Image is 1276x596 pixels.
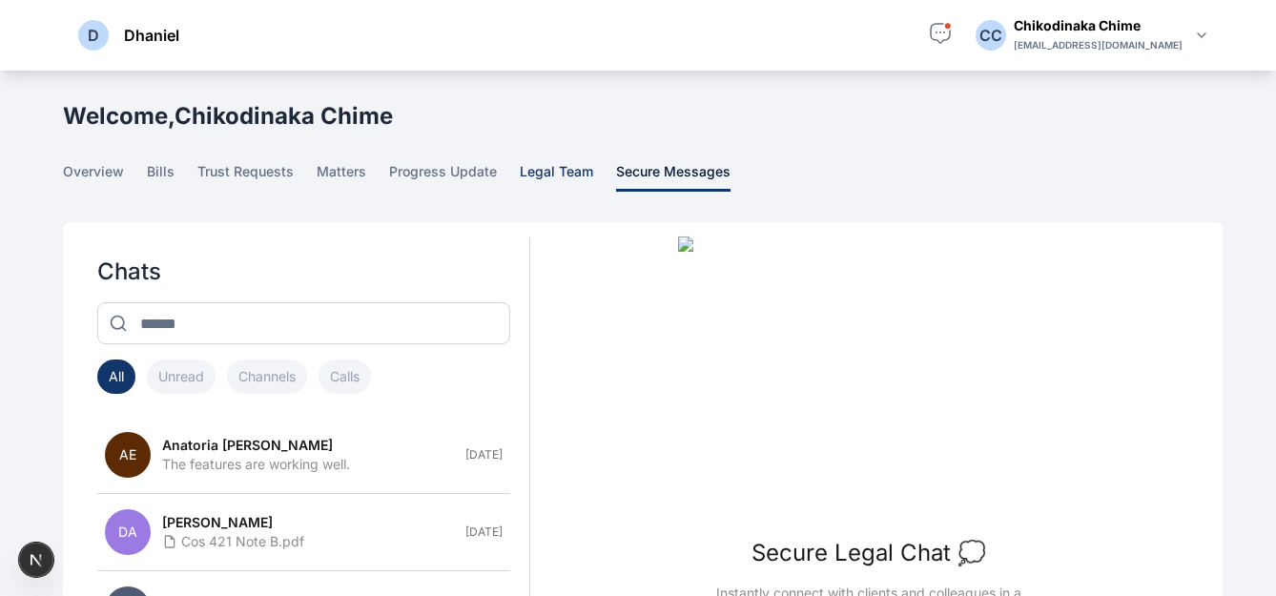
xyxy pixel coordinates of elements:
[678,236,1060,523] img: No Open Chat
[124,24,179,47] span: Dhaniel
[317,162,366,192] span: matters
[389,162,520,192] a: progress update
[88,24,99,47] div: D
[976,20,1006,51] button: CC
[162,436,333,455] span: Anatoria [PERSON_NAME]
[63,162,147,192] a: overview
[616,162,753,192] a: secure messages
[63,162,124,192] span: overview
[97,494,510,571] button: DA[PERSON_NAME]Cos 421 Note B.pdf[DATE]
[976,24,1006,47] div: C C
[147,162,175,192] span: bills
[227,360,307,394] button: Channels
[616,162,731,192] span: secure messages
[162,513,273,532] span: [PERSON_NAME]
[319,360,371,394] button: Calls
[465,447,503,462] span: [DATE]
[1014,35,1183,54] div: [EMAIL_ADDRESS][DOMAIN_NAME]
[389,162,497,192] span: progress update
[520,162,593,192] span: legal team
[465,524,503,540] span: [DATE]
[105,509,151,555] span: DA
[147,162,197,192] a: bills
[520,162,616,192] a: legal team
[317,162,389,192] a: matters
[976,16,1213,54] button: CCChikodinaka Chime[EMAIL_ADDRESS][DOMAIN_NAME]
[97,257,510,287] h2: Chats
[197,162,317,192] a: trust requests
[1014,16,1183,35] div: Chikodinaka Chime
[147,360,216,394] button: Unread
[97,417,510,494] button: AEAnatoria [PERSON_NAME]The features are working well.[DATE]
[197,162,294,192] span: trust requests
[97,360,135,394] button: All
[162,455,454,474] div: The features are working well.
[78,20,109,51] button: D
[63,101,393,132] h1: Welcome, Chikodinaka Chime
[751,538,986,568] h3: Secure Legal Chat 💭
[105,432,151,478] span: AE
[162,532,304,551] span: Cos 421 Note B.pdf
